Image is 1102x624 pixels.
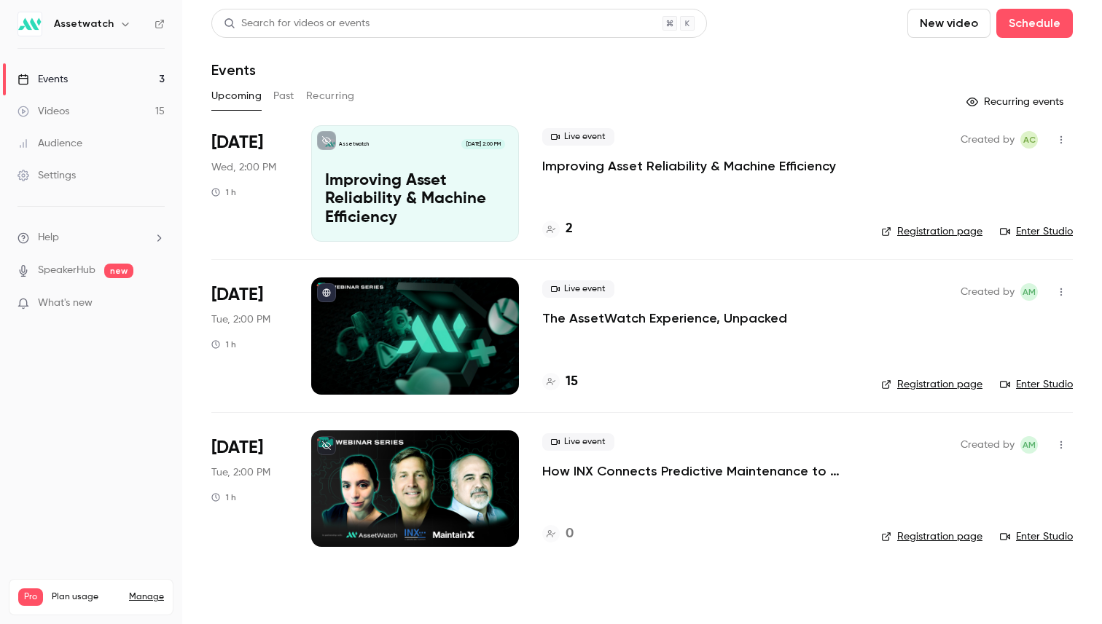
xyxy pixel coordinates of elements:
[1020,131,1038,149] span: Adam Creamer
[211,491,236,503] div: 1 h
[542,128,614,146] span: Live event
[211,61,256,79] h1: Events
[18,12,42,36] img: Assetwatch
[211,430,288,547] div: Nov 4 Tue, 2:00 PM (America/New York)
[211,465,270,480] span: Tue, 2:00 PM
[961,131,1015,149] span: Created by
[1023,436,1036,454] span: AM
[566,372,578,392] h4: 15
[960,90,1073,114] button: Recurring events
[907,9,990,38] button: New video
[339,141,369,148] p: Assetwatch
[961,436,1015,454] span: Created by
[17,230,165,245] li: help-dropdown-opener
[1020,283,1038,301] span: Auburn Meadows
[52,591,120,603] span: Plan usage
[1000,529,1073,544] a: Enter Studio
[211,436,263,459] span: [DATE]
[211,186,236,198] div: 1 h
[1000,377,1073,392] a: Enter Studio
[273,84,294,108] button: Past
[211,312,270,327] span: Tue, 2:00 PM
[542,157,836,175] a: Improving Asset Reliability & Machine Efficiency
[1020,436,1038,454] span: Auburn Meadows
[566,524,574,544] h4: 0
[17,168,76,183] div: Settings
[211,131,263,154] span: [DATE]
[38,263,95,278] a: SpeakerHub
[211,283,263,307] span: [DATE]
[38,230,59,245] span: Help
[311,125,519,242] a: Improving Asset Reliability & Machine EfficiencyAssetwatch[DATE] 2:00 PMImproving Asset Reliabili...
[996,9,1073,38] button: Schedule
[325,172,505,228] p: Improving Asset Reliability & Machine Efficiency
[1023,131,1036,149] span: AC
[566,219,573,239] h4: 2
[104,264,133,278] span: new
[38,296,93,311] span: What's new
[129,591,164,603] a: Manage
[542,309,787,327] a: The AssetWatch Experience, Unpacked
[461,139,504,149] span: [DATE] 2:00 PM
[306,84,355,108] button: Recurring
[54,17,114,31] h6: Assetwatch
[224,16,370,31] div: Search for videos or events
[18,588,43,606] span: Pro
[881,529,982,544] a: Registration page
[542,372,578,392] a: 15
[211,160,276,175] span: Wed, 2:00 PM
[17,72,68,87] div: Events
[211,125,288,242] div: Oct 15 Wed, 2:00 PM (America/New York)
[211,339,236,350] div: 1 h
[17,104,69,119] div: Videos
[17,136,82,151] div: Audience
[1000,224,1073,239] a: Enter Studio
[881,224,982,239] a: Registration page
[211,277,288,394] div: Oct 21 Tue, 2:00 PM (America/New York)
[542,433,614,451] span: Live event
[542,280,614,298] span: Live event
[211,84,262,108] button: Upcoming
[881,377,982,392] a: Registration page
[542,524,574,544] a: 0
[1023,283,1036,301] span: AM
[961,283,1015,301] span: Created by
[542,462,858,480] a: How INX Connects Predictive Maintenance to Action
[542,219,573,239] a: 2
